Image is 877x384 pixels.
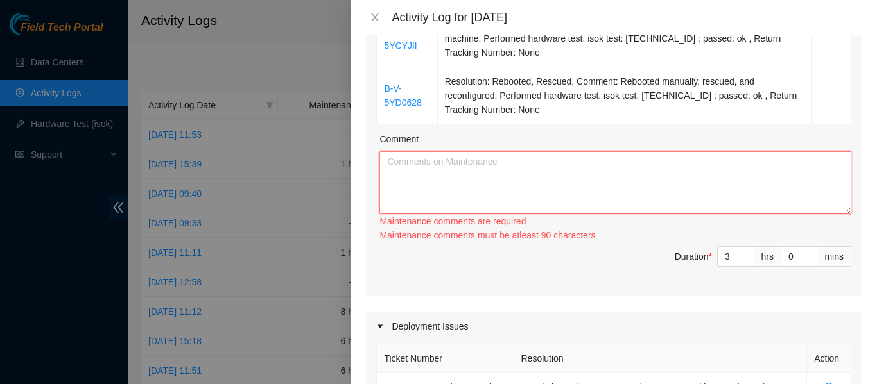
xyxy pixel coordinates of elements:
[379,132,419,146] label: Comment
[807,344,851,373] th: Action
[370,12,380,22] span: close
[379,151,851,214] textarea: Comment
[438,10,812,67] td: Resolution: Rebooted, Rescued, Comment: Manually rebooted, rescued and reconfigured machine. Perf...
[754,246,781,267] div: hrs
[384,83,421,108] a: B-V-5YD0628
[392,10,862,24] div: Activity Log for [DATE]
[379,214,851,228] div: Maintenance comments are required
[514,344,808,373] th: Resolution
[438,67,812,124] td: Resolution: Rebooted, Rescued, Comment: Rebooted manually, rescued, and reconfigured. Performed h...
[376,322,384,330] span: caret-right
[817,246,851,267] div: mins
[675,249,712,263] div: Duration
[377,344,514,373] th: Ticket Number
[366,312,862,341] div: Deployment Issues
[379,228,851,242] div: Maintenance comments must be atleast 90 characters
[366,12,384,24] button: Close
